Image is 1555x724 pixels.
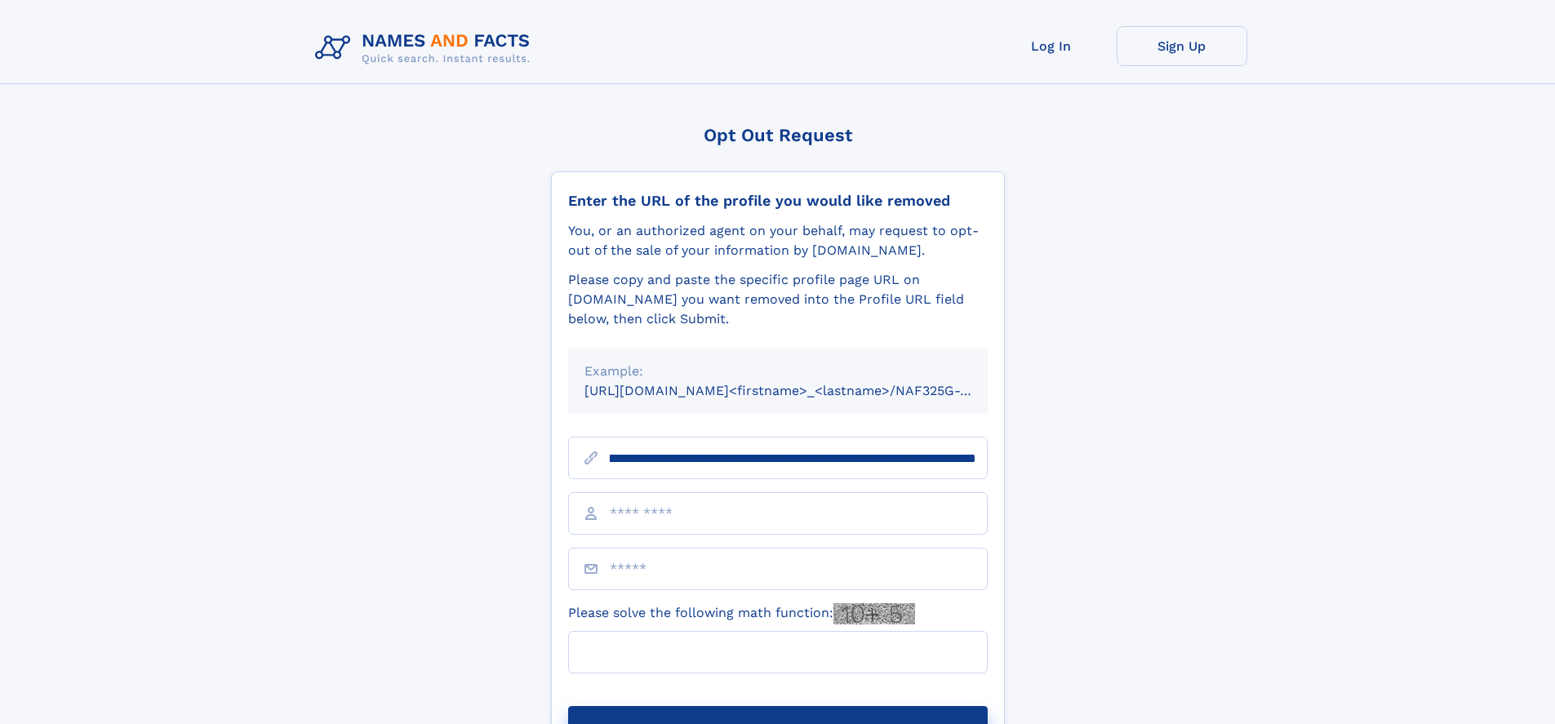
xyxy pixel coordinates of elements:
[551,125,1005,145] div: Opt Out Request
[568,603,915,624] label: Please solve the following math function:
[986,26,1117,66] a: Log In
[568,192,988,210] div: Enter the URL of the profile you would like removed
[584,383,1019,398] small: [URL][DOMAIN_NAME]<firstname>_<lastname>/NAF325G-xxxxxxxx
[1117,26,1247,66] a: Sign Up
[568,270,988,329] div: Please copy and paste the specific profile page URL on [DOMAIN_NAME] you want removed into the Pr...
[568,221,988,260] div: You, or an authorized agent on your behalf, may request to opt-out of the sale of your informatio...
[584,362,971,381] div: Example:
[309,26,544,70] img: Logo Names and Facts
